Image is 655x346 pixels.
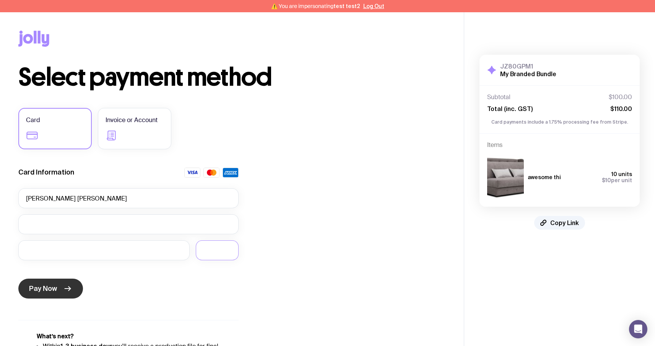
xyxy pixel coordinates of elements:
h3: awesome thi [528,174,561,180]
iframe: Secure CVC input frame [203,246,231,254]
iframe: Secure expiration date input frame [26,246,182,254]
iframe: Secure card number input frame [26,220,231,228]
span: per unit [602,177,632,183]
span: Subtotal [487,93,510,101]
span: test test2 [333,3,360,9]
h2: My Branded Bundle [500,70,556,78]
span: Invoice or Account [106,116,158,125]
span: Card [26,116,40,125]
h1: Select payment method [18,65,445,90]
span: $100.00 [609,93,632,101]
button: Log Out [363,3,384,9]
span: Total (inc. GST) [487,105,533,113]
input: Full name [18,188,239,208]
h5: What’s next? [37,333,239,340]
span: ⚠️ You are impersonating [271,3,360,9]
button: Pay Now [18,279,83,299]
span: 10 units [611,171,632,177]
span: $10 [602,177,611,183]
h4: Items [487,141,632,149]
h3: JZ80GPM1 [500,62,556,70]
span: Copy Link [550,219,579,227]
p: Card payments include a 1.75% processing fee from Stripe. [487,119,632,126]
label: Card Information [18,168,74,177]
button: Copy Link [534,216,585,230]
div: Open Intercom Messenger [629,320,647,338]
span: $110.00 [610,105,632,113]
span: Pay Now [29,284,57,293]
